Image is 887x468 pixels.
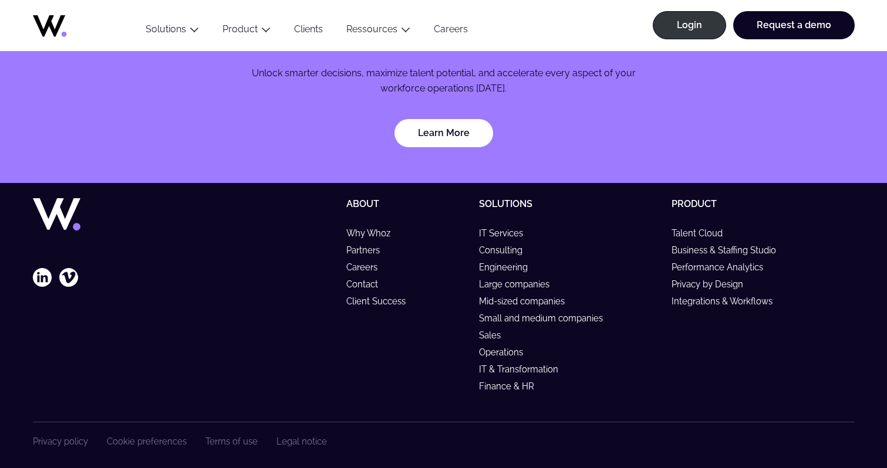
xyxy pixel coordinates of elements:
[479,228,534,238] a: IT Services
[672,262,774,272] a: Performance Analytics
[134,23,211,39] button: Solutions
[346,23,397,35] a: Ressources
[346,228,401,238] a: Why Whoz
[394,119,493,147] a: Learn More
[479,245,533,255] a: Consulting
[282,23,335,39] a: Clients
[653,11,726,39] a: Login
[479,262,538,272] a: Engineering
[33,436,88,446] a: Privacy policy
[346,198,469,209] h5: About
[222,23,258,35] a: Product
[242,66,646,96] p: Unlock smarter decisions, maximize talent potential, and accelerate every aspect of your workforc...
[672,279,754,289] a: Privacy by Design
[335,23,422,39] button: Ressources
[479,313,613,323] a: Small and medium companies
[211,23,282,39] button: Product
[479,381,545,391] a: Finance & HR
[479,296,575,306] a: Mid-sized companies
[205,436,258,446] a: Terms of use
[479,279,560,289] a: Large companies
[346,279,389,289] a: Contact
[346,262,388,272] a: Careers
[672,228,733,238] a: Talent Cloud
[479,330,511,340] a: Sales
[107,436,187,446] a: Cookie preferences
[422,23,480,39] a: Careers
[672,245,787,255] a: Business & Staffing Studio
[479,198,662,209] h5: Solutions
[346,296,416,306] a: Client Success
[810,391,871,452] iframe: Chatbot
[672,296,783,306] a: Integrations & Workflows
[346,245,390,255] a: Partners
[733,11,855,39] a: Request a demo
[33,436,327,446] nav: Footer Navigation
[276,436,327,446] a: Legal notice
[479,364,569,374] a: IT & Transformation
[672,198,717,209] a: Product
[479,347,534,357] a: Operations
